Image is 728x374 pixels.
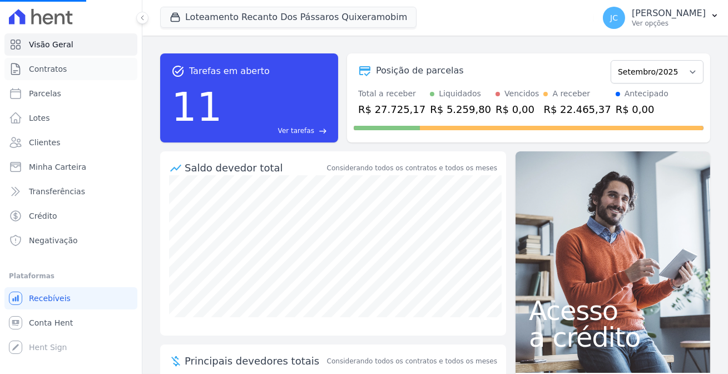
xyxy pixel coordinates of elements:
span: Lotes [29,112,50,124]
div: Liquidados [439,88,481,100]
button: JC [PERSON_NAME] Ver opções [594,2,728,33]
p: [PERSON_NAME] [632,8,706,19]
div: A receber [552,88,590,100]
a: Clientes [4,131,137,154]
p: Ver opções [632,19,706,28]
span: Contratos [29,63,67,75]
div: R$ 0,00 [496,102,539,117]
div: Posição de parcelas [376,64,464,77]
span: Tarefas em aberto [189,65,270,78]
div: Antecipado [625,88,668,100]
a: Transferências [4,180,137,203]
span: a crédito [529,324,697,351]
a: Conta Hent [4,312,137,334]
span: Crédito [29,210,57,222]
div: 11 [171,78,222,136]
span: Recebíveis [29,293,71,304]
a: Recebíveis [4,287,137,309]
a: Ver tarefas east [227,126,327,136]
button: Loteamento Recanto Dos Pássaros Quixeramobim [160,7,417,28]
div: Saldo devedor total [185,160,325,175]
a: Minha Carteira [4,156,137,178]
span: Clientes [29,137,60,148]
span: task_alt [171,65,185,78]
span: Conta Hent [29,317,73,328]
div: Vencidos [504,88,539,100]
div: Plataformas [9,269,133,283]
div: R$ 27.725,17 [358,102,425,117]
span: Acesso [529,297,697,324]
a: Lotes [4,107,137,129]
div: R$ 22.465,37 [543,102,611,117]
a: Parcelas [4,82,137,105]
span: Visão Geral [29,39,73,50]
span: Principais devedores totais [185,353,325,368]
span: Minha Carteira [29,161,86,173]
div: R$ 0,00 [616,102,668,117]
div: R$ 5.259,80 [430,102,491,117]
span: Parcelas [29,88,61,99]
span: Considerando todos os contratos e todos os meses [327,356,497,366]
a: Contratos [4,58,137,80]
span: Transferências [29,186,85,197]
div: Total a receber [358,88,425,100]
a: Visão Geral [4,33,137,56]
div: Considerando todos os contratos e todos os meses [327,163,497,173]
a: Negativação [4,229,137,252]
a: Crédito [4,205,137,227]
span: Negativação [29,235,78,246]
span: east [319,127,327,135]
span: JC [610,14,618,22]
span: Ver tarefas [278,126,314,136]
